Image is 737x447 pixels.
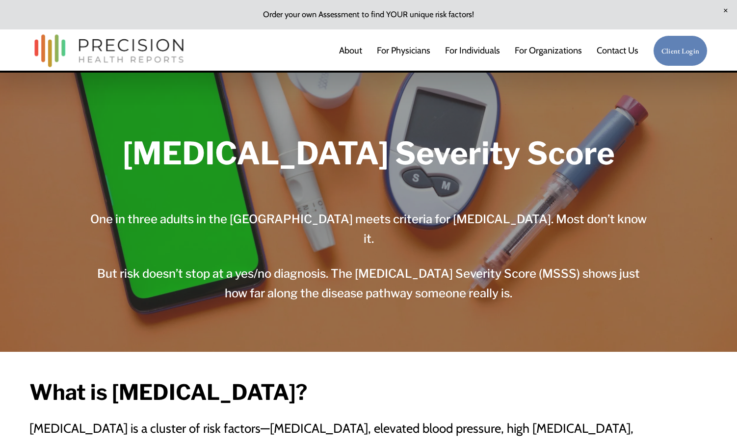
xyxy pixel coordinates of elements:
a: About [339,41,362,60]
img: Precision Health Reports [29,30,188,72]
a: Contact Us [597,41,638,60]
a: Client Login [653,35,708,66]
strong: What is [MEDICAL_DATA]? [29,379,307,405]
a: folder dropdown [515,41,582,60]
span: For Organizations [515,42,582,60]
a: For Physicians [377,41,430,60]
strong: [MEDICAL_DATA] Severity Score [123,134,615,172]
a: For Individuals [445,41,500,60]
h4: But risk doesn’t stop at a yes/no diagnosis. The [MEDICAL_DATA] Severity Score (MSSS) shows just ... [86,264,651,303]
h4: One in three adults in the [GEOGRAPHIC_DATA] meets criteria for [MEDICAL_DATA]. Most don’t know it. [86,210,651,248]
